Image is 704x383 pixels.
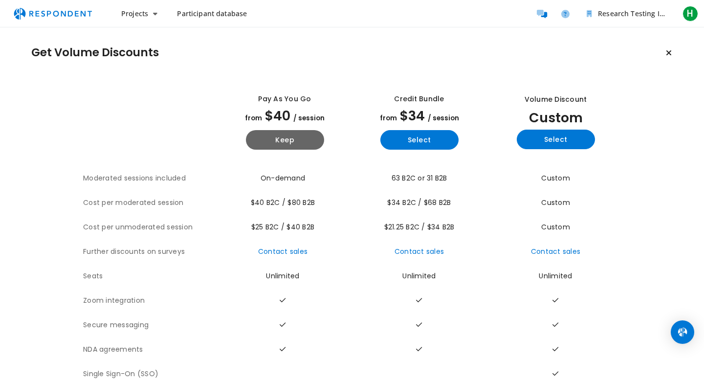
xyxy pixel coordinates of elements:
[380,113,397,123] span: from
[400,107,425,125] span: $34
[541,173,570,183] span: Custom
[384,222,455,232] span: $21.25 B2C / $34 B2B
[681,5,700,23] button: H
[671,320,694,344] div: Open Intercom Messenger
[83,166,218,191] th: Moderated sessions included
[541,198,570,207] span: Custom
[83,240,218,264] th: Further discounts on surveys
[555,4,575,23] a: Help and support
[258,94,311,104] div: Pay as you go
[83,191,218,215] th: Cost per moderated session
[517,130,595,149] button: Select yearly custom_static plan
[251,198,315,207] span: $40 B2C / $80 B2B
[394,94,444,104] div: Credit Bundle
[380,130,459,150] button: Select yearly basic plan
[402,271,436,281] span: Unlimited
[83,338,218,362] th: NDA agreements
[293,113,325,123] span: / session
[83,264,218,289] th: Seats
[541,222,570,232] span: Custom
[682,6,698,22] span: H
[177,9,247,18] span: Participant database
[428,113,459,123] span: / session
[83,313,218,338] th: Secure messaging
[265,107,290,125] span: $40
[387,198,451,207] span: $34 B2C / $68 B2B
[83,289,218,313] th: Zoom integration
[539,271,572,281] span: Unlimited
[83,215,218,240] th: Cost per unmoderated session
[532,4,551,23] a: Message participants
[169,5,255,23] a: Participant database
[261,173,305,183] span: On-demand
[392,173,447,183] span: 63 B2C or 31 B2B
[531,247,580,256] a: Contact sales
[659,43,679,63] button: Keep current plan
[31,46,159,60] h1: Get Volume Discounts
[113,5,165,23] button: Projects
[251,222,314,232] span: $25 B2C / $40 B2B
[395,247,444,256] a: Contact sales
[245,113,262,123] span: from
[258,247,308,256] a: Contact sales
[529,109,583,127] span: Custom
[525,94,587,105] div: Volume Discount
[598,9,688,18] span: Research Testing Inc Team
[8,4,98,23] img: respondent-logo.png
[266,271,299,281] span: Unlimited
[121,9,148,18] span: Projects
[579,5,677,23] button: Research Testing Inc Team
[246,130,324,150] button: Keep current yearly payg plan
